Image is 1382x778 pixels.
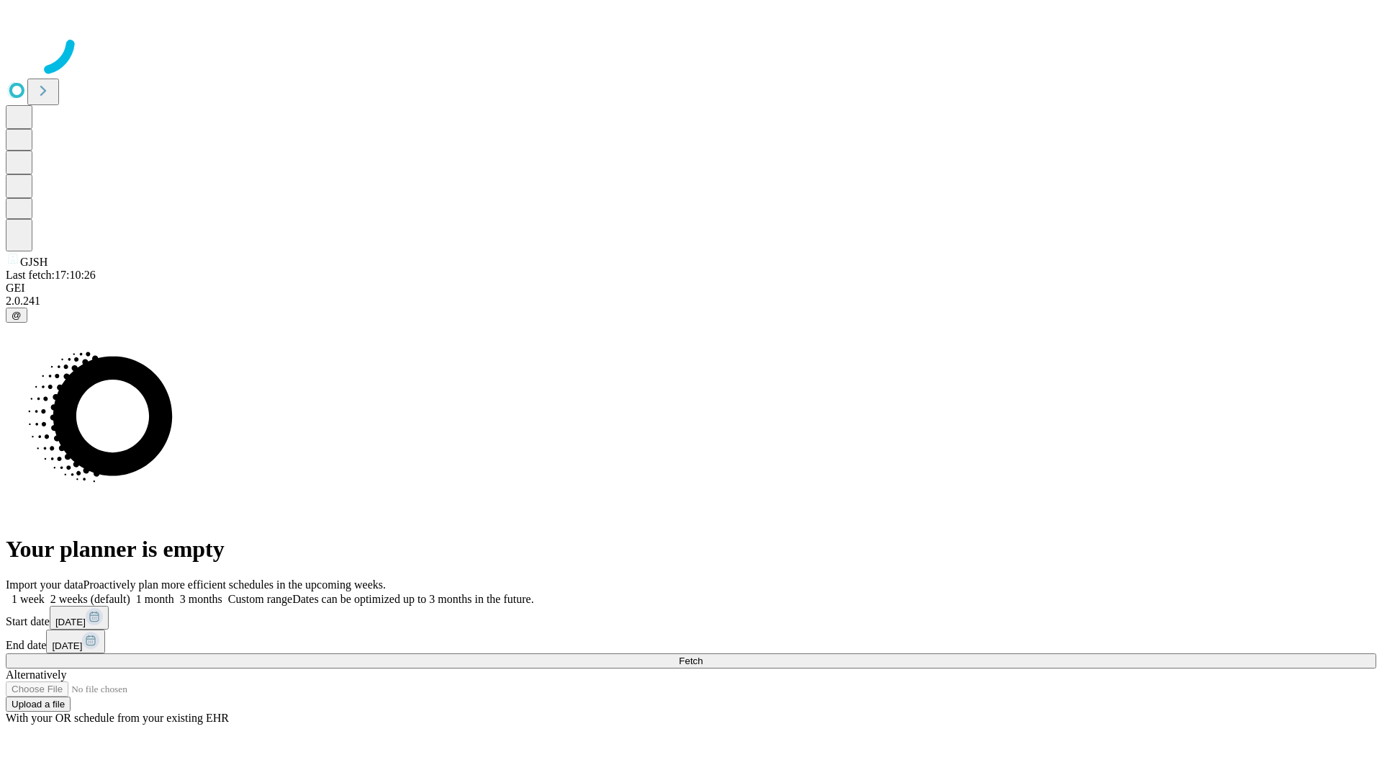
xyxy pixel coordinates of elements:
[52,640,82,651] span: [DATE]
[6,536,1376,563] h1: Your planner is empty
[6,630,1376,653] div: End date
[12,593,45,605] span: 1 week
[6,653,1376,669] button: Fetch
[6,697,71,712] button: Upload a file
[6,606,1376,630] div: Start date
[180,593,222,605] span: 3 months
[20,256,48,268] span: GJSH
[55,617,86,627] span: [DATE]
[6,712,229,724] span: With your OR schedule from your existing EHR
[679,656,703,666] span: Fetch
[6,269,96,281] span: Last fetch: 17:10:26
[6,669,66,681] span: Alternatively
[50,606,109,630] button: [DATE]
[12,310,22,321] span: @
[6,578,83,591] span: Import your data
[46,630,105,653] button: [DATE]
[6,308,27,323] button: @
[6,282,1376,295] div: GEI
[83,578,386,591] span: Proactively plan more efficient schedules in the upcoming weeks.
[292,593,533,605] span: Dates can be optimized up to 3 months in the future.
[136,593,174,605] span: 1 month
[50,593,130,605] span: 2 weeks (default)
[228,593,292,605] span: Custom range
[6,295,1376,308] div: 2.0.241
